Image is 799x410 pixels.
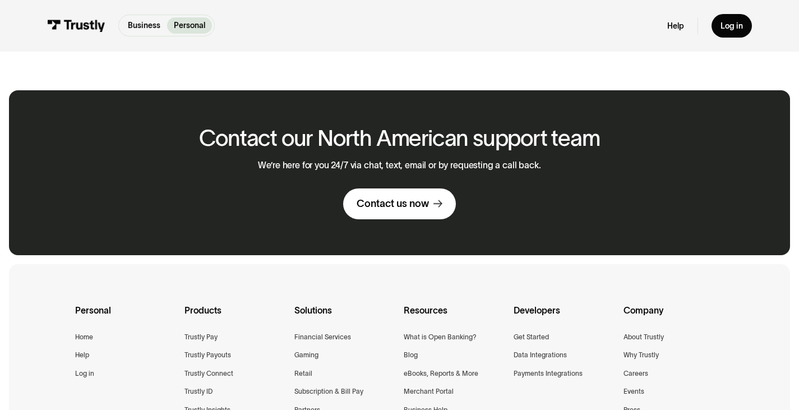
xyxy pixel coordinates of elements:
[167,17,212,34] a: Personal
[184,349,231,361] a: Trustly Payouts
[184,303,285,331] div: Products
[184,331,218,343] a: Trustly Pay
[514,331,549,343] a: Get Started
[514,349,567,361] a: Data Integrations
[75,349,89,361] a: Help
[624,331,664,343] a: About Trustly
[128,20,160,31] p: Business
[624,368,648,380] a: Careers
[75,303,176,331] div: Personal
[712,14,752,38] a: Log in
[343,188,456,219] a: Contact us now
[184,368,233,380] a: Trustly Connect
[294,303,395,331] div: Solutions
[667,21,684,31] a: Help
[258,160,541,171] p: We’re here for you 24/7 via chat, text, email or by requesting a call back.
[75,368,94,380] a: Log in
[404,368,478,380] a: eBooks, Reports & More
[624,386,644,398] a: Events
[199,126,599,151] h2: Contact our North American support team
[624,349,659,361] a: Why Trustly
[404,303,505,331] div: Resources
[47,20,105,32] img: Trustly Logo
[174,20,205,31] p: Personal
[121,17,167,34] a: Business
[75,331,93,343] a: Home
[294,386,363,398] a: Subscription & Bill Pay
[357,197,429,210] div: Contact us now
[514,303,615,331] div: Developers
[624,303,724,331] div: Company
[721,21,743,31] div: Log in
[184,386,213,398] a: Trustly ID
[404,331,477,343] a: What is Open Banking?
[294,331,351,343] a: Financial Services
[294,368,312,380] a: Retail
[404,349,418,361] a: Blog
[514,368,583,380] a: Payments Integrations
[404,386,454,398] a: Merchant Portal
[294,349,318,361] a: Gaming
